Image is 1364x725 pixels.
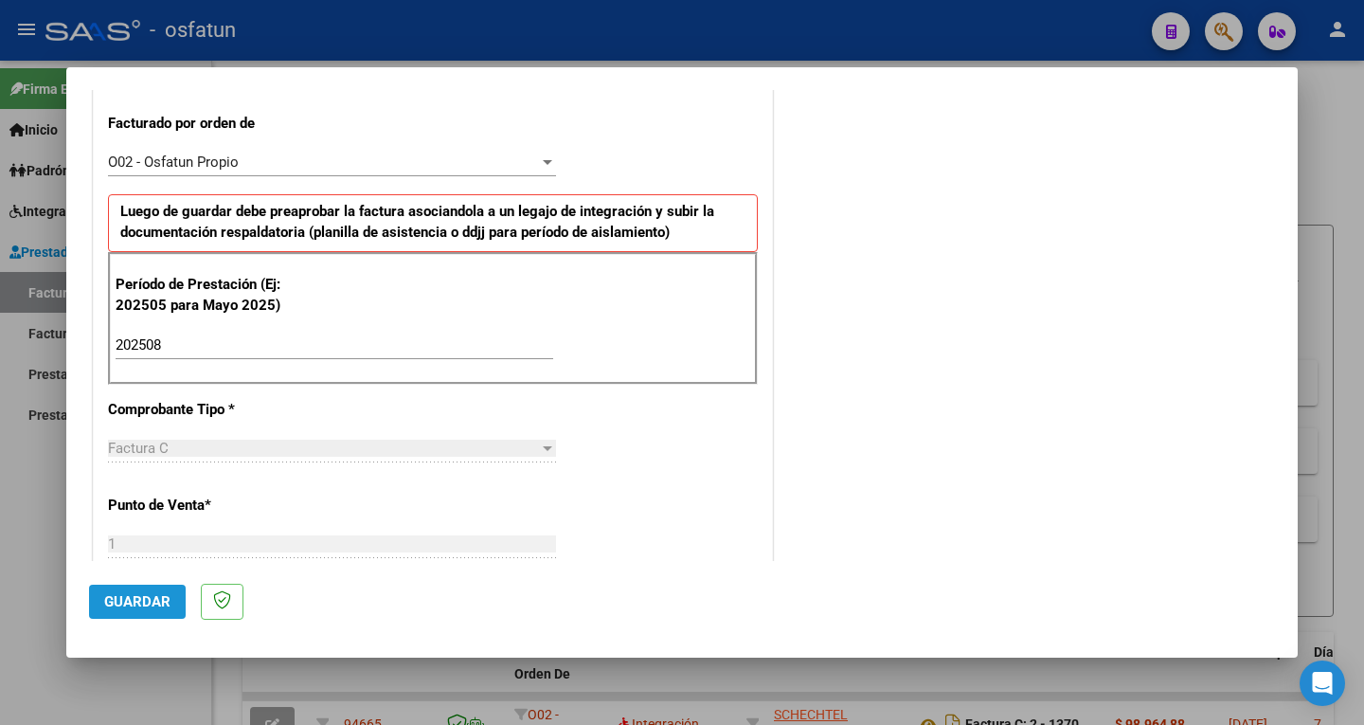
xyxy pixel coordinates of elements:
div: Open Intercom Messenger [1300,661,1345,706]
p: Facturado por orden de [108,113,303,135]
p: Período de Prestación (Ej: 202505 para Mayo 2025) [116,274,306,317]
span: Guardar [104,593,170,610]
p: Punto de Venta [108,495,303,517]
span: O02 - Osfatun Propio [108,154,239,171]
strong: Luego de guardar debe preaprobar la factura asociandola a un legajo de integración y subir la doc... [120,203,714,242]
p: Comprobante Tipo * [108,399,303,421]
button: Guardar [89,585,186,619]
span: Factura C [108,440,169,457]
